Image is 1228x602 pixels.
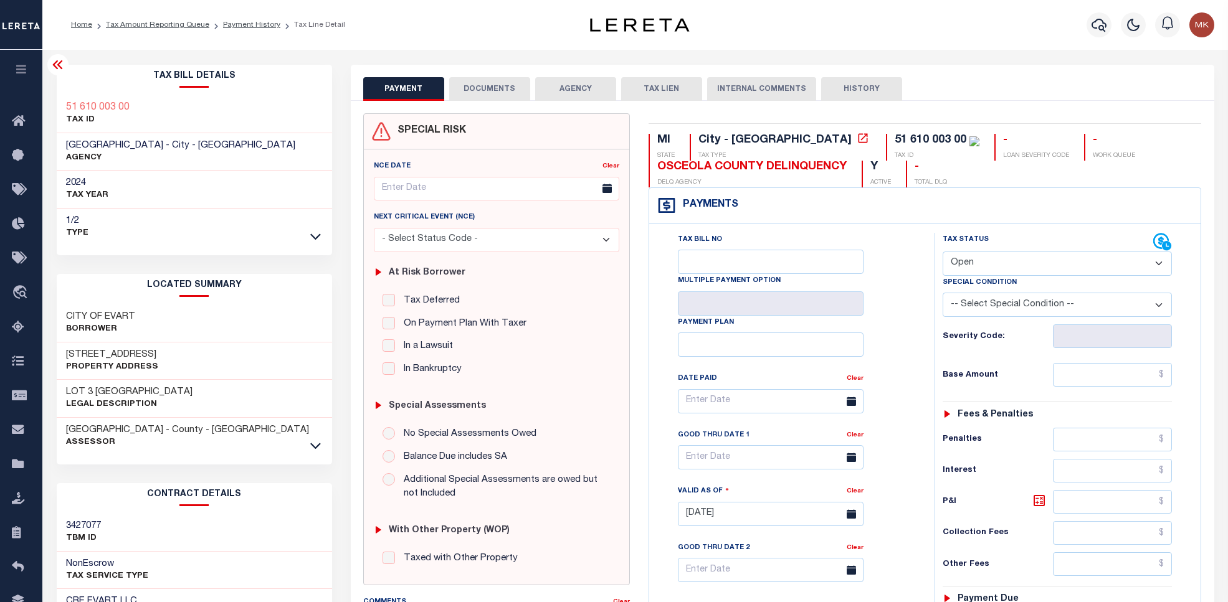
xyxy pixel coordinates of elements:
label: Good Thru Date 2 [678,543,750,553]
h6: Penalties [943,435,1054,444]
h6: Interest [943,466,1054,476]
h2: LOCATED SUMMARY [57,274,332,297]
h3: 2024 [66,177,108,189]
p: ACTIVE [870,178,891,187]
label: No Special Assessments Owed [397,427,536,441]
h6: Severity Code: [943,332,1054,342]
p: Assessor [66,436,309,449]
a: Clear [847,375,864,382]
p: Legal Description [66,398,193,411]
label: Tax Status [943,235,989,245]
div: City - [GEOGRAPHIC_DATA] [698,134,852,146]
button: AGENCY [535,77,616,101]
label: Next Critical Event (NCE) [374,212,475,223]
h3: [GEOGRAPHIC_DATA] - County - [GEOGRAPHIC_DATA] [66,424,309,436]
p: AGENCY [66,152,295,164]
input: $ [1053,363,1172,387]
input: $ [1053,521,1172,545]
h3: CITY OF EVART [66,311,135,323]
a: Clear [847,432,864,438]
h4: SPECIAL RISK [391,125,466,137]
a: Home [71,21,92,29]
label: Valid as Of [678,485,729,497]
input: $ [1053,459,1172,482]
h6: with Other Property (WOP) [389,525,510,536]
h6: At Risk Borrower [389,268,465,278]
label: Good Thru Date 1 [678,430,750,441]
h2: CONTRACT details [57,483,332,506]
label: Tax Bill No [678,235,722,245]
p: Tax Service Type [66,570,148,583]
p: DELQ AGENCY [657,178,847,187]
h6: Collection Fees [943,528,1054,538]
span: [GEOGRAPHIC_DATA] - City - [GEOGRAPHIC_DATA] [66,141,295,150]
h6: Special Assessments [389,401,486,412]
h3: 1/2 [66,215,88,227]
p: TAX YEAR [66,189,108,202]
h6: Base Amount [943,370,1054,380]
label: Date Paid [678,374,717,384]
h6: Fees & Penalties [958,410,1033,420]
h6: Other Fees [943,560,1054,570]
label: In Bankruptcy [397,362,462,377]
label: Balance Due includes SA [397,450,507,464]
div: OSCEOLA COUNTY DELINQUENCY [657,161,847,174]
label: Tax Deferred [397,294,460,308]
button: PAYMENT [363,77,444,101]
h4: Payments [677,199,738,211]
p: WORK QUEUE [1093,151,1135,161]
p: TAX TYPE [698,151,871,161]
a: Clear [602,163,619,169]
label: Additional Special Assessments are owed but not Included [397,473,611,501]
label: In a Lawsuit [397,339,453,354]
input: $ [1053,428,1172,451]
input: Enter Date [678,389,864,413]
input: Enter Date [678,502,864,526]
label: NCE Date [374,161,411,172]
div: - [1093,134,1135,148]
button: TAX LIEN [621,77,702,101]
input: Enter Date [678,445,864,469]
p: TOTAL DLQ [915,178,947,187]
button: HISTORY [821,77,902,101]
div: MI [657,134,675,148]
h3: NonEscrow [66,558,148,570]
div: - [1003,134,1069,148]
button: INTERNAL COMMENTS [707,77,816,101]
a: 51 610 003 00 [66,101,130,114]
input: $ [1053,490,1172,514]
div: 51 610 003 00 [895,134,966,146]
label: Payment Plan [678,317,734,328]
input: $ [1053,552,1172,576]
p: TBM ID [66,532,101,545]
h2: Tax Bill Details [57,65,332,88]
li: Tax Line Detail [280,19,345,31]
p: Property Address [66,361,158,374]
a: Clear [847,545,864,551]
h3: [STREET_ADDRESS] [66,349,158,361]
div: - [915,161,947,174]
p: LOAN SEVERITY CODE [1003,151,1069,161]
h6: P&I [943,493,1054,510]
img: check-icon-green.svg [969,136,979,146]
input: Enter Date [678,558,864,582]
p: Type [66,227,88,240]
div: Y [870,161,891,174]
img: logo-dark.svg [590,18,690,32]
img: svg+xml;base64,PHN2ZyB4bWxucz0iaHR0cDovL3d3dy53My5vcmcvMjAwMC9zdmciIHBvaW50ZXItZXZlbnRzPSJub25lIi... [1189,12,1214,37]
a: Payment History [223,21,280,29]
h3: 3427077 [66,520,101,532]
p: TAX ID [66,114,130,126]
label: Multiple Payment Option [678,276,781,286]
p: TAX ID [895,151,979,161]
i: travel_explore [12,285,32,301]
p: STATE [657,151,675,161]
button: DOCUMENTS [449,77,530,101]
a: Tax Amount Reporting Queue [106,21,209,29]
a: Clear [847,488,864,494]
label: On Payment Plan With Taxer [397,317,526,331]
h3: LOT 3 [GEOGRAPHIC_DATA] [66,386,193,398]
label: Taxed with Other Property [397,552,518,566]
input: Enter Date [374,177,620,201]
